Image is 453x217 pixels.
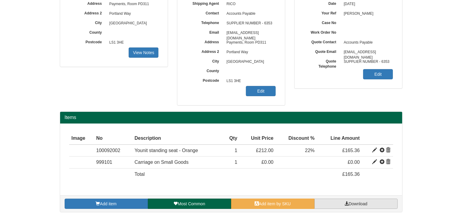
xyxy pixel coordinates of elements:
[69,133,94,145] th: Image
[224,28,276,38] span: [EMAIL_ADDRESS][DOMAIN_NAME]
[94,133,132,145] th: No
[304,47,341,54] label: Quote Email
[304,9,341,16] label: Your Ref
[314,199,398,209] a: Download
[135,148,198,153] span: Younit standing seat - Orange
[240,133,276,145] th: Unit Price
[317,133,362,145] th: Line Amount
[186,38,224,45] label: Address
[256,148,274,153] span: £212.00
[304,57,341,69] label: Quote Telephone
[342,172,360,177] span: £165.36
[106,38,159,47] span: LS1 3HE
[186,57,224,64] label: City
[224,57,276,67] span: [GEOGRAPHIC_DATA]
[224,9,276,19] span: Accounts Payable
[186,19,224,26] label: Telephone
[186,76,224,83] label: Postcode
[129,47,158,58] a: View Notes
[348,160,360,165] span: £0.00
[341,57,393,67] span: SUPPLIER NUMBER - 6353
[235,148,237,153] span: 1
[100,201,116,206] span: Add item
[69,28,106,35] label: County
[224,47,276,57] span: Portland Way
[106,19,159,28] span: [GEOGRAPHIC_DATA]
[246,86,276,96] a: Edit
[304,19,341,26] label: Case No
[65,115,398,120] h2: Items
[304,38,341,45] label: Quote Contact
[132,169,223,180] td: Total
[178,201,205,206] span: Most Common
[224,76,276,86] span: LS1 3HE
[132,133,223,145] th: Description
[94,145,132,157] td: 100092002
[186,28,224,35] label: Email
[94,157,132,169] td: 999101
[224,19,276,28] span: SUPPLIER NUMBER - 6353
[235,160,237,165] span: 1
[186,9,224,16] label: Contact
[69,9,106,16] label: Address 2
[186,47,224,54] label: Address 2
[106,9,159,19] span: Portland Way
[69,38,106,45] label: Postcode
[259,201,291,206] span: Add item by SKU
[224,38,276,47] span: Payments, Room PD311
[262,160,274,165] span: £0.00
[341,38,393,47] span: Accounts Payable
[349,201,367,206] span: Download
[342,148,360,153] span: £165.36
[69,19,106,26] label: City
[186,67,224,74] label: County
[135,160,189,165] span: Carriage on Small Goods
[223,133,240,145] th: Qty
[305,148,315,153] span: 22%
[304,28,341,35] label: Work Order No
[363,69,393,79] a: Edit
[341,47,393,57] span: [EMAIL_ADDRESS][DOMAIN_NAME]
[341,9,393,19] span: [PERSON_NAME]
[276,133,317,145] th: Discount %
